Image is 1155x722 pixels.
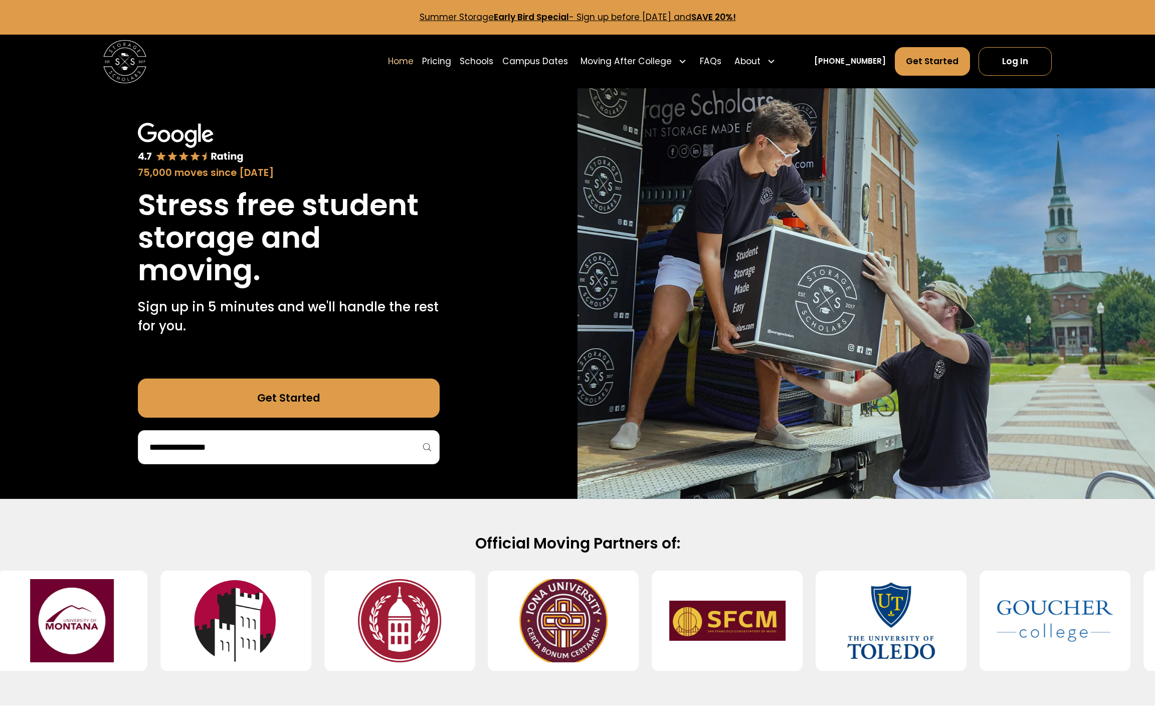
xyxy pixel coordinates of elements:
[388,46,414,76] a: Home
[734,55,760,68] div: About
[505,579,622,662] img: Iona University
[138,379,440,417] a: Get Started
[669,579,786,662] img: San Francisco Conservatory of Music
[700,46,721,76] a: FAQs
[730,46,780,76] div: About
[341,579,458,662] img: Southern Virginia University
[979,47,1052,76] a: Log In
[997,579,1113,662] img: Goucher College
[14,579,130,662] img: University of Montana
[138,123,244,163] img: Google 4.7 star rating
[502,46,568,76] a: Campus Dates
[103,40,146,83] img: Storage Scholars main logo
[420,11,736,23] a: Summer StorageEarly Bird Special- Sign up before [DATE] andSAVE 20%!
[103,40,146,83] a: home
[177,579,294,662] img: Manhattanville University
[833,579,949,662] img: University of Toledo
[138,165,440,180] div: 75,000 moves since [DATE]
[138,297,440,336] p: Sign up in 5 minutes and we'll handle the rest for you.
[494,11,569,23] strong: Early Bird Special
[895,47,970,76] a: Get Started
[814,56,886,67] a: [PHONE_NUMBER]
[233,533,922,553] h2: Official Moving Partners of:
[691,11,736,23] strong: SAVE 20%!
[422,46,451,76] a: Pricing
[581,55,672,68] div: Moving After College
[138,189,440,286] h1: Stress free student storage and moving.
[460,46,493,76] a: Schools
[576,46,691,76] div: Moving After College
[577,88,1155,499] img: Storage Scholars makes moving and storage easy.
